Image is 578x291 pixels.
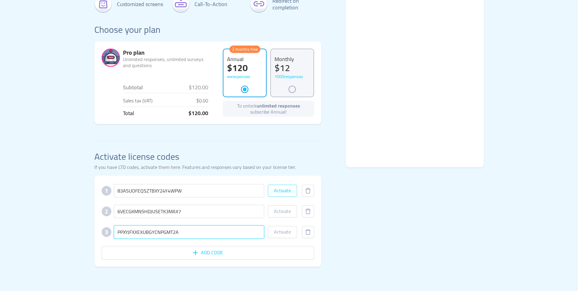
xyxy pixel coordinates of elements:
[114,184,264,197] input: Enter your code here
[275,56,310,62] span: Monthly
[196,98,208,104] span: $0.00
[223,101,314,117] div: To unlock subscribe Annual!
[105,225,108,239] span: 3
[275,73,284,80] span: 1000
[123,84,143,91] span: Subtotal
[227,56,262,62] span: Annual
[268,185,297,197] button: Activate
[305,229,311,235] i: icon: delete
[117,1,163,8] span: Customized screens
[114,225,264,239] input: Enter your code here
[194,1,227,8] span: Call-To-Action
[305,208,311,214] i: icon: delete
[102,246,314,259] button: icon: plusAdd code
[105,205,108,218] span: 2
[305,188,311,194] i: icon: delete
[275,74,310,79] div: responses
[105,184,108,197] span: 1
[123,49,145,56] span: Pro plan
[229,46,260,53] span: 2 months free
[94,23,322,36] h2: Choose your plan
[189,84,208,91] span: $120.00
[123,56,208,68] div: Unlimited responses, unlimited surveys and questions
[114,205,264,218] input: Enter your code here
[268,226,297,238] button: Activate
[275,63,310,72] span: $12
[227,63,262,72] span: $120
[123,98,152,104] span: Sales tax (VAT)
[257,101,300,110] span: unlimited responses
[94,163,322,171] p: If you have LTD codes, activate them here. Features and responses vary based on your license tier.
[123,110,134,117] span: Total
[473,219,575,287] iframe: Chatra live chat
[268,205,297,217] button: Activate
[227,74,262,79] div: responses
[188,110,208,117] span: $120.00
[94,150,322,163] h2: Activate license codes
